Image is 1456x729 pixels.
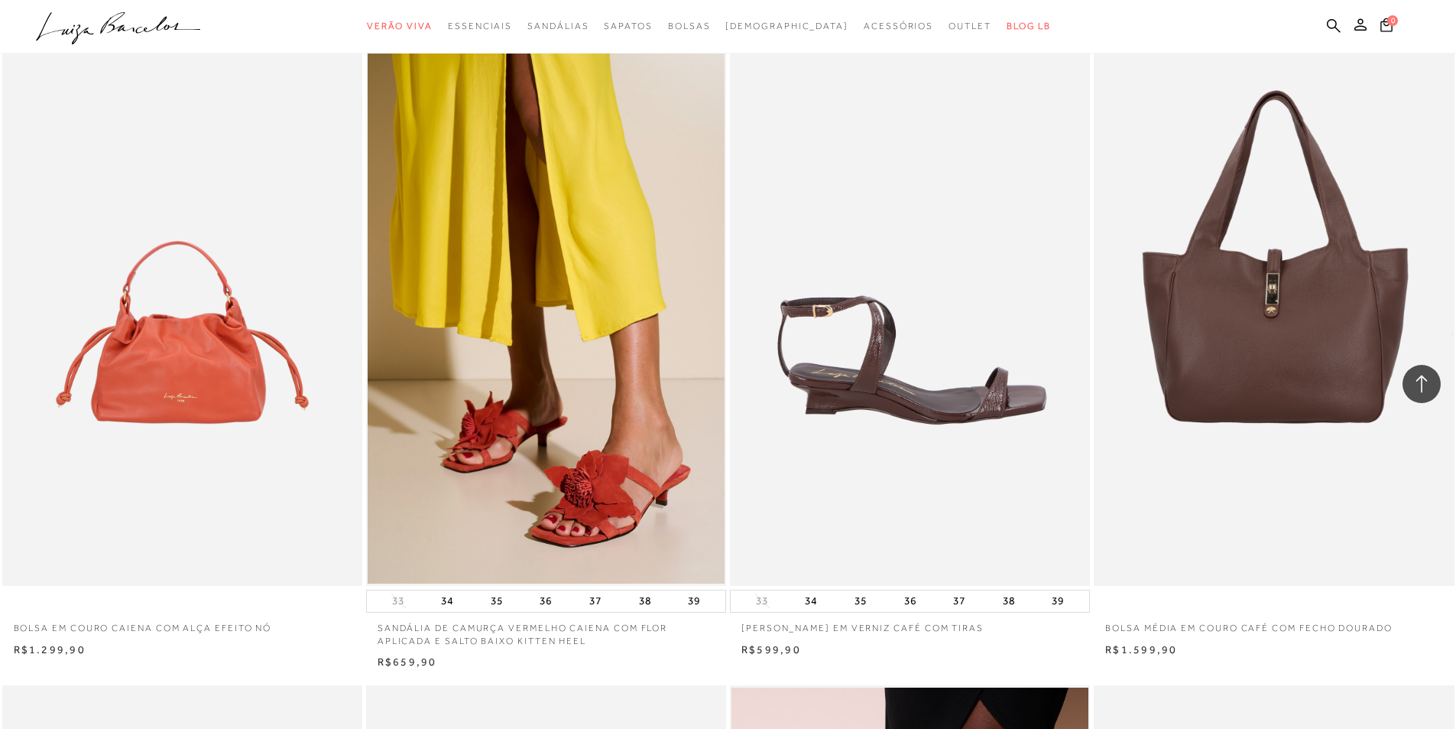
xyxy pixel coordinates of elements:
[448,21,512,31] span: Essenciais
[388,594,409,608] button: 33
[800,591,822,612] button: 34
[1094,613,1454,635] a: BOLSA MÉDIA EM COURO CAFÉ COM FECHO DOURADO
[949,21,991,31] span: Outlet
[634,591,656,612] button: 38
[1105,643,1177,656] span: R$1.599,90
[949,12,991,41] a: categoryNavScreenReaderText
[535,591,556,612] button: 36
[4,47,361,584] img: BOLSA EM COURO CAIENA COM ALÇA EFEITO NÓ
[368,47,725,584] img: SANDÁLIA DE CAMURÇA VERMELHO CAIENA COM FLOR APLICADA E SALTO BAIXO KITTEN HEEL
[604,21,652,31] span: Sapatos
[1095,47,1452,584] img: BOLSA MÉDIA EM COURO CAFÉ COM FECHO DOURADO
[668,21,711,31] span: Bolsas
[900,591,921,612] button: 36
[731,45,1090,586] img: SANDÁLIA ANABELA EM VERNIZ CAFÉ COM TIRAS
[486,591,507,612] button: 35
[378,656,437,668] span: R$659,90
[527,12,589,41] a: categoryNavScreenReaderText
[366,613,726,648] a: SANDÁLIA DE CAMURÇA VERMELHO CAIENA COM FLOR APLICADA E SALTO BAIXO KITTEN HEEL
[585,591,606,612] button: 37
[725,12,848,41] a: noSubCategoriesText
[725,21,848,31] span: [DEMOGRAPHIC_DATA]
[1047,591,1068,612] button: 39
[850,591,871,612] button: 35
[14,643,86,656] span: R$1.299,90
[864,12,933,41] a: categoryNavScreenReaderText
[949,591,970,612] button: 37
[527,21,589,31] span: Sandálias
[731,47,1088,584] a: SANDÁLIA ANABELA EM VERNIZ CAFÉ COM TIRAS
[998,591,1020,612] button: 38
[683,591,705,612] button: 39
[741,643,801,656] span: R$599,90
[604,12,652,41] a: categoryNavScreenReaderText
[367,12,433,41] a: categoryNavScreenReaderText
[864,21,933,31] span: Acessórios
[1376,17,1397,37] button: 0
[668,12,711,41] a: categoryNavScreenReaderText
[368,47,725,584] a: SANDÁLIA DE CAMURÇA VERMELHO CAIENA COM FLOR APLICADA E SALTO BAIXO KITTEN HEEL SANDÁLIA DE CAMUR...
[4,47,361,584] a: BOLSA EM COURO CAIENA COM ALÇA EFEITO NÓ BOLSA EM COURO CAIENA COM ALÇA EFEITO NÓ
[1007,21,1051,31] span: BLOG LB
[730,613,1090,635] a: [PERSON_NAME] EM VERNIZ CAFÉ COM TIRAS
[1387,15,1398,26] span: 0
[448,12,512,41] a: categoryNavScreenReaderText
[436,591,458,612] button: 34
[751,594,773,608] button: 33
[1007,12,1051,41] a: BLOG LB
[1095,47,1452,584] a: BOLSA MÉDIA EM COURO CAFÉ COM FECHO DOURADO BOLSA MÉDIA EM COURO CAFÉ COM FECHO DOURADO
[367,21,433,31] span: Verão Viva
[2,613,362,635] a: BOLSA EM COURO CAIENA COM ALÇA EFEITO NÓ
